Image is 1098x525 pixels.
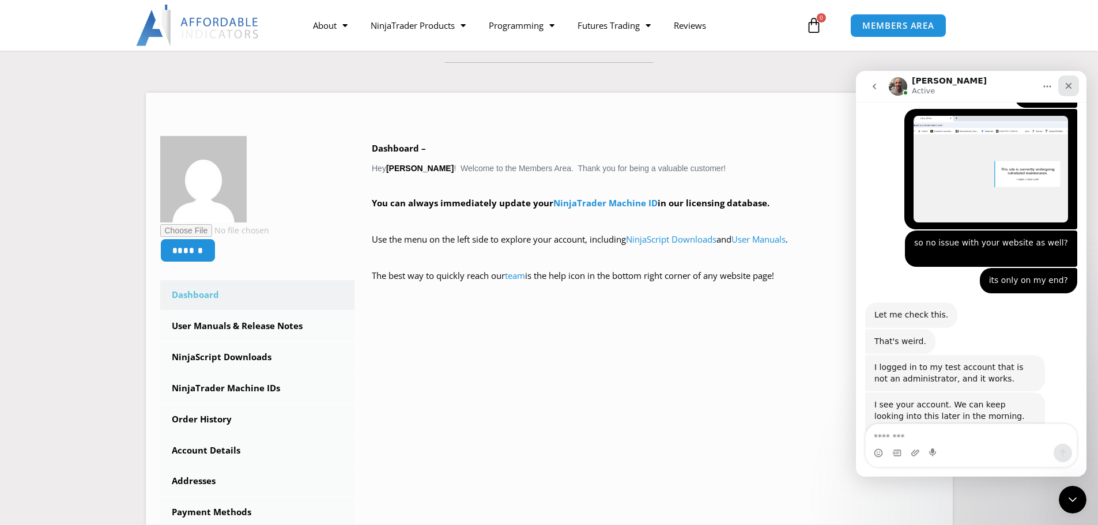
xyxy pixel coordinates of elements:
[301,12,359,39] a: About
[862,21,934,30] span: MEMBERS AREA
[9,322,189,392] div: I see your account. We can keep looking into this later in the morning. Thank you for being a val...
[566,12,662,39] a: Futures Trading
[136,5,260,46] img: LogoAI | Affordable Indicators – NinjaTrader
[10,353,221,373] textarea: Message…
[198,373,216,391] button: Send a message…
[160,311,355,341] a: User Manuals & Release Notes
[856,71,1086,477] iframe: Intercom live chat
[160,342,355,372] a: NinjaScript Downloads
[850,14,946,37] a: MEMBERS AREA
[372,197,769,209] strong: You can always immediately update your in our licensing database.
[160,436,355,466] a: Account Details
[662,12,718,39] a: Reviews
[359,12,477,39] a: NinjaTrader Products
[372,142,426,154] b: Dashboard –
[372,141,938,300] div: Hey ! Welcome to the Members Area. Thank you for being a valuable customer!
[160,405,355,435] a: Order History
[9,322,221,413] div: Joel says…
[477,12,566,39] a: Programming
[18,328,180,385] div: I see your account. We can keep looking into this later in the morning. Thank you for being a val...
[160,136,247,222] img: 2d15726d4e7f5eba2b76093f810bc9940952403073f327a657415bd8d6c6c98d
[36,377,46,387] button: Gif picker
[73,377,82,387] button: Start recording
[18,377,27,387] button: Emoji picker
[553,197,658,209] a: NinjaTrader Machine ID
[817,13,826,22] span: 0
[160,373,355,403] a: NinjaTrader Machine IDs
[160,466,355,496] a: Addresses
[160,280,355,310] a: Dashboard
[301,12,803,39] nav: Menu
[788,9,839,42] a: 0
[372,268,938,300] p: The best way to quickly reach our is the help icon in the bottom right corner of any website page!
[55,377,64,387] button: Upload attachment
[505,270,525,281] a: team
[731,233,786,245] a: User Manuals
[1059,486,1086,513] iframe: Intercom live chat
[626,233,716,245] a: NinjaScript Downloads
[386,164,454,173] strong: [PERSON_NAME]
[372,232,938,264] p: Use the menu on the left side to explore your account, including and .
